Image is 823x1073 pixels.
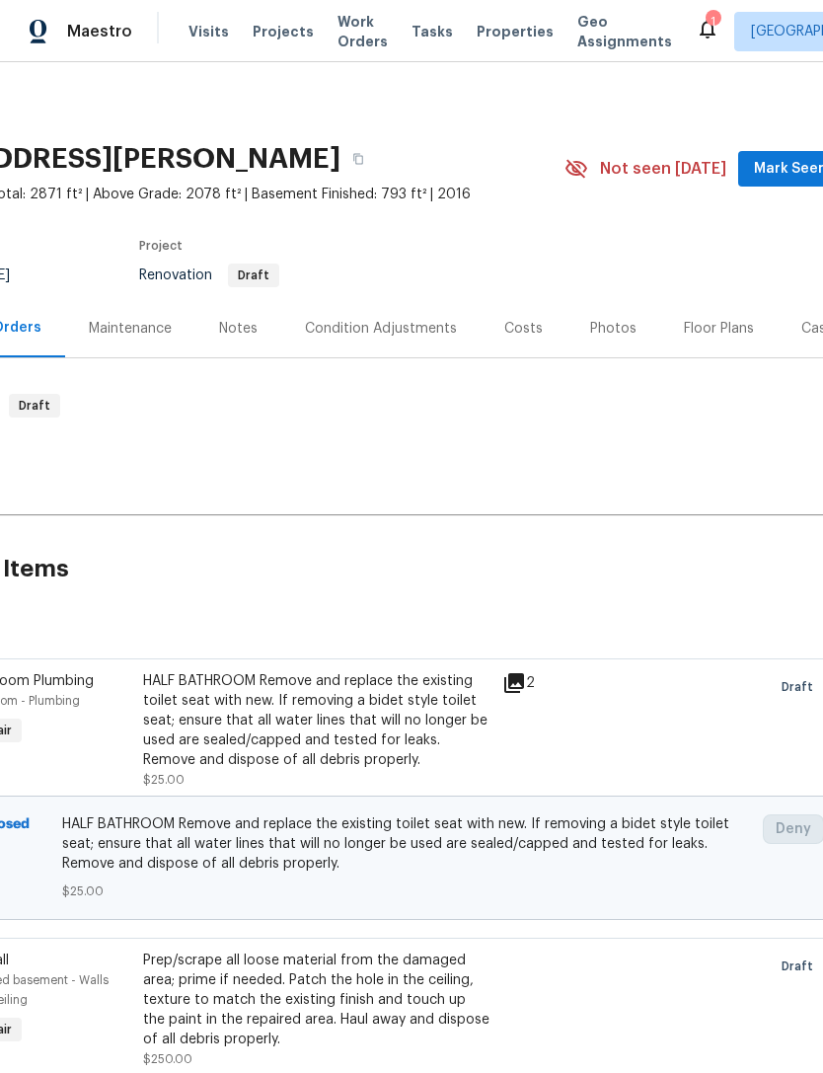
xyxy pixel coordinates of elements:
button: Copy Address [340,141,376,177]
div: Prep/scrape all loose material from the damaged area; prime if needed. Patch the hole in the ceil... [143,951,490,1049]
div: Notes [219,319,258,339]
span: Draft [230,269,277,281]
span: Draft [782,957,821,976]
div: HALF BATHROOM Remove and replace the existing toilet seat with new. If removing a bidet style toi... [143,671,490,770]
div: Floor Plans [684,319,754,339]
span: Properties [477,22,554,41]
div: Photos [590,319,636,339]
div: 1 [706,12,719,32]
span: Not seen [DATE] [600,159,726,179]
span: Visits [188,22,229,41]
span: HALF BATHROOM Remove and replace the existing toilet seat with new. If removing a bidet style toi... [62,814,752,874]
span: Work Orders [337,12,388,51]
div: Condition Adjustments [305,319,457,339]
span: $25.00 [62,881,752,901]
div: 2 [502,671,580,695]
span: $25.00 [143,774,185,786]
span: Project [139,240,183,252]
span: Maestro [67,22,132,41]
span: Projects [253,22,314,41]
div: Maintenance [89,319,172,339]
div: Costs [504,319,543,339]
span: $250.00 [143,1053,192,1065]
span: Renovation [139,268,279,282]
span: Geo Assignments [577,12,672,51]
span: Draft [782,677,821,697]
span: Tasks [411,25,453,38]
span: Draft [11,396,58,416]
